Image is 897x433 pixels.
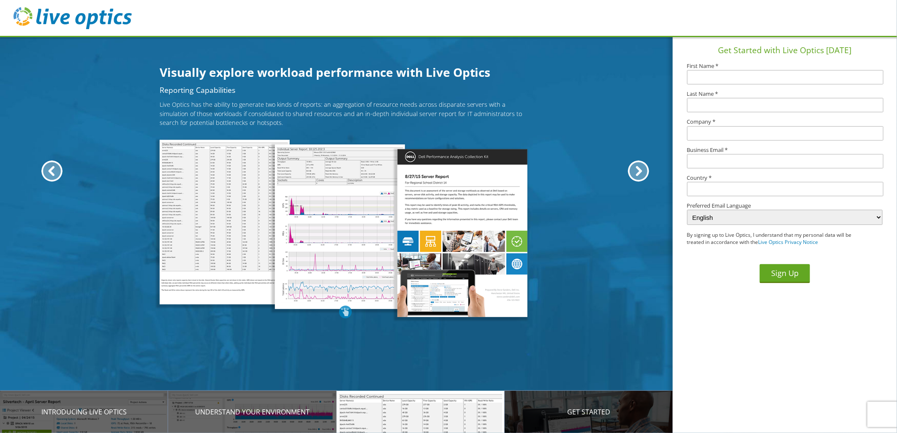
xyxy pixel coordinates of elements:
label: First Name * [687,63,883,69]
label: Company * [687,119,883,124]
img: ViewHeaderThree [275,144,405,309]
label: Last Name * [687,91,883,97]
img: ViewHeaderThree [160,140,290,304]
h1: Get Started with Live Optics [DATE] [676,44,894,57]
img: live_optics_svg.svg [14,7,132,29]
p: By signing up to Live Optics, I understand that my personal data will be treated in accordance wi... [687,232,863,246]
label: Preferred Email Language [687,203,883,208]
p: Get Started [505,407,673,417]
h1: Visually explore workload performance with Live Optics [160,63,531,81]
img: ViewHeaderThree [397,149,527,317]
p: Live Optics has the ability to generate two kinds of reports: an aggregation of resource needs ac... [160,100,531,128]
label: Business Email * [687,147,883,153]
p: Understand your environment [168,407,336,417]
a: Live Optics Privacy Notice [758,238,818,246]
label: Country * [687,175,883,181]
h2: Reporting Capabilities [160,87,531,95]
button: Sign Up [760,264,810,283]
